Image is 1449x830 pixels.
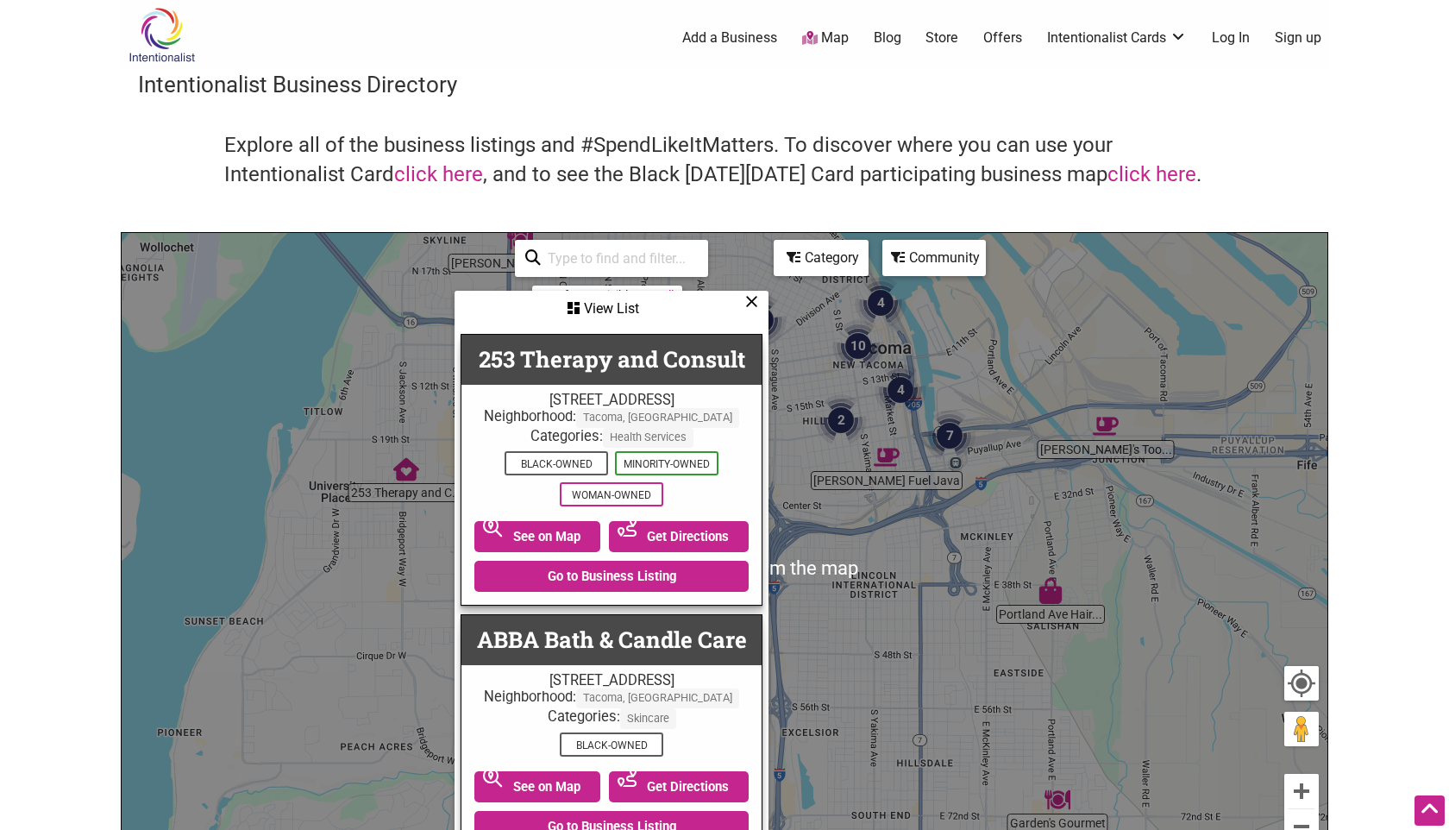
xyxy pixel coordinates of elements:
[224,131,1225,189] h4: Explore all of the business listings and #SpendLikeItMatters. To discover where you can use your ...
[456,292,767,325] div: View List
[121,7,203,63] img: Intentionalist
[875,364,926,416] div: 4
[505,451,608,475] span: Black-Owned
[560,482,663,506] span: Woman-Owned
[470,672,753,689] div: [STREET_ADDRESS]
[855,277,906,329] div: 4
[474,771,600,802] a: See on Map
[470,689,753,708] div: Neighborhood:
[477,625,747,654] a: ABBA Bath & Candle Care
[474,521,600,552] a: See on Map
[138,69,1311,100] h3: Intentionalist Business Directory
[1284,774,1319,808] button: Zoom in
[479,344,745,374] a: 253 Therapy and Consult
[470,392,753,408] div: [STREET_ADDRESS]
[515,240,708,277] div: Type to search and filter
[775,242,867,274] div: Category
[925,28,958,47] a: Store
[924,410,975,462] div: 7
[470,428,753,448] div: Categories:
[560,733,663,757] span: Black-Owned
[470,408,753,428] div: Neighborhood:
[1107,162,1196,186] a: click here
[1044,787,1070,813] div: Garden's Gourmet
[882,240,986,276] div: Filter by Community
[1414,795,1445,826] div: Scroll Back to Top
[541,288,634,302] div: 45 of 1174 visible
[1212,28,1250,47] a: Log In
[620,708,676,728] span: Skincare
[983,28,1022,47] a: Offers
[1284,666,1319,701] button: Your Location
[474,561,749,592] a: Go to Business Listing
[609,521,750,552] a: Get Directions
[682,28,777,47] a: Add a Business
[541,242,698,275] input: Type to find and filter...
[1093,413,1119,439] div: Lizzie Lou's Too Cafe
[874,28,901,47] a: Blog
[393,456,419,482] div: 253 Therapy and Consult
[639,288,674,302] a: See All
[576,408,739,428] span: Tacoma, [GEOGRAPHIC_DATA]
[884,242,984,274] div: Community
[615,451,718,475] span: Minority-Owned
[774,240,869,276] div: Filter by category
[1275,28,1321,47] a: Sign up
[832,320,884,372] div: 10
[470,708,753,728] div: Categories:
[1047,28,1187,47] a: Intentionalist Cards
[1038,578,1063,604] div: Portland Ave Hair & Beauty Supply
[603,428,693,448] span: Health Services
[874,444,900,470] div: Jett Fuel Java
[802,28,849,48] a: Map
[609,771,750,802] a: Get Directions
[815,394,867,446] div: 2
[1284,712,1319,746] button: Drag Pegman onto the map to open Street View
[394,162,483,186] a: click here
[576,689,739,708] span: Tacoma, [GEOGRAPHIC_DATA]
